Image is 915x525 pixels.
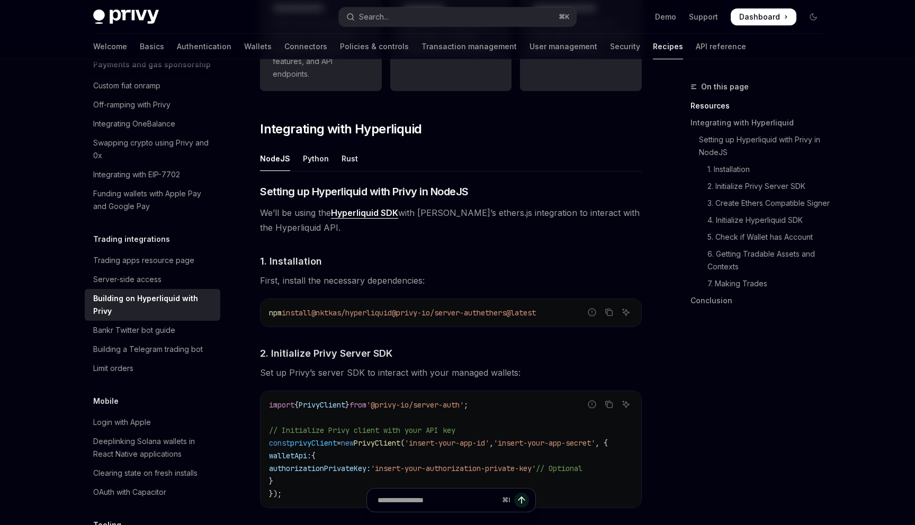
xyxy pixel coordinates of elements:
a: Login with Apple [85,413,220,432]
a: Hyperliquid SDK [331,207,398,219]
div: Building on Hyperliquid with Privy [93,292,214,318]
a: Recipes [653,34,683,59]
button: Ask AI [619,397,633,411]
a: 2. Initialize Privy Server SDK [690,178,830,195]
a: Building on Hyperliquid with Privy [85,289,220,321]
a: Conclusion [690,292,830,309]
button: Report incorrect code [585,397,599,411]
span: from [349,400,366,410]
button: Copy the contents from the code block [602,397,616,411]
div: Search... [359,11,389,23]
a: Off-ramping with Privy [85,95,220,114]
span: install [282,308,311,318]
a: Dashboard [731,8,796,25]
div: Off-ramping with Privy [93,98,171,111]
a: Limit orders [85,359,220,378]
div: NodeJS [260,146,290,171]
a: Support [689,12,718,22]
a: Security [610,34,640,59]
span: 'insert-your-app-secret' [494,438,595,448]
span: npm [269,308,282,318]
div: Server-side access [93,273,162,286]
span: @privy-io/server-auth [392,308,481,318]
a: Deeplinking Solana wallets in React Native applications [85,432,220,464]
div: OAuth with Capacitor [93,486,166,499]
a: Building a Telegram trading bot [85,340,220,359]
span: authorizationPrivateKey: [269,464,371,473]
span: ( [400,438,405,448]
div: Custom fiat onramp [93,79,160,92]
div: Deeplinking Solana wallets in React Native applications [93,435,214,460]
a: OAuth with Capacitor [85,483,220,502]
a: Integrating with Hyperliquid [690,114,830,131]
span: { [294,400,299,410]
div: Swapping crypto using Privy and 0x [93,137,214,162]
a: Connectors [284,34,327,59]
a: Welcome [93,34,127,59]
span: } [345,400,349,410]
span: Set up Privy’s server SDK to interact with your managed wallets: [260,365,642,380]
div: Login with Apple [93,416,151,429]
a: Policies & controls [340,34,409,59]
span: { [311,451,316,460]
span: 'insert-your-app-id' [405,438,489,448]
a: Trading apps resource page [85,251,220,270]
span: const [269,438,290,448]
a: Setting up Hyperliquid with Privy in NodeJS [690,131,830,161]
span: privyClient [290,438,337,448]
button: Copy the contents from the code block [602,305,616,319]
a: 7. Making Trades [690,275,830,292]
a: 1. Installation [690,161,830,178]
a: Integrating OneBalance [85,114,220,133]
span: // Optional [536,464,582,473]
span: , { [595,438,608,448]
span: ; [464,400,468,410]
div: Funding wallets with Apple Pay and Google Pay [93,187,214,213]
span: Integrating with Hyperliquid [260,121,421,138]
a: Resources [690,97,830,114]
span: '@privy-io/server-auth' [366,400,464,410]
span: } [269,476,273,486]
a: Integrating with EIP-7702 [85,165,220,184]
a: Server-side access [85,270,220,289]
span: @nktkas/hyperliquid [311,308,392,318]
span: 'insert-your-authorization-private-key' [371,464,536,473]
span: ethers@latest [481,308,536,318]
span: On this page [701,80,749,93]
span: walletApi: [269,451,311,460]
span: Setting up Hyperliquid with Privy in NodeJS [260,184,469,199]
span: We’ll be using the with [PERSON_NAME]’s ethers.js integration to interact with the Hyperliquid API. [260,205,642,235]
a: Funding wallets with Apple Pay and Google Pay [85,184,220,216]
button: Toggle dark mode [805,8,822,25]
a: Authentication [177,34,231,59]
div: Building a Telegram trading bot [93,343,203,356]
a: Bankr Twitter bot guide [85,321,220,340]
a: Basics [140,34,164,59]
a: API reference [696,34,746,59]
span: 2. Initialize Privy Server SDK [260,346,392,360]
span: import [269,400,294,410]
a: Wallets [244,34,272,59]
a: User management [530,34,597,59]
img: dark logo [93,10,159,24]
div: Integrating with EIP-7702 [93,168,180,181]
a: Clearing state on fresh installs [85,464,220,483]
button: Ask AI [619,305,633,319]
a: 6. Getting Tradable Assets and Contexts [690,246,830,275]
a: Custom fiat onramp [85,76,220,95]
h5: Mobile [93,395,119,408]
a: 3. Create Ethers Compatible Signer [690,195,830,212]
span: 1. Installation [260,254,322,268]
button: Report incorrect code [585,305,599,319]
input: Ask a question... [378,488,498,512]
span: , [489,438,494,448]
a: Transaction management [421,34,517,59]
div: Clearing state on fresh installs [93,467,198,479]
a: Demo [655,12,676,22]
button: Open search [339,7,576,26]
span: PrivyClient [299,400,345,410]
a: Swapping crypto using Privy and 0x [85,133,220,165]
span: Dashboard [739,12,780,22]
button: Send message [514,493,529,508]
a: 4. Initialize Hyperliquid SDK [690,212,830,229]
